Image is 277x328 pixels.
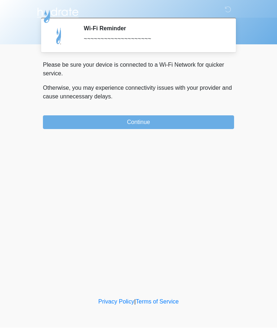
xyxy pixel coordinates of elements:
span: . [111,94,113,100]
p: Otherwise, you may experience connectivity issues with your provider and cause unnecessary delays [43,84,234,101]
div: ~~~~~~~~~~~~~~~~~~~~ [84,35,223,44]
p: Please be sure your device is connected to a Wi-Fi Network for quicker service. [43,61,234,78]
a: Privacy Policy [98,299,135,305]
a: | [134,299,136,305]
a: Terms of Service [136,299,179,305]
img: Agent Avatar [48,25,70,47]
img: Hydrate IV Bar - Arcadia Logo [36,5,80,24]
button: Continue [43,116,234,129]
